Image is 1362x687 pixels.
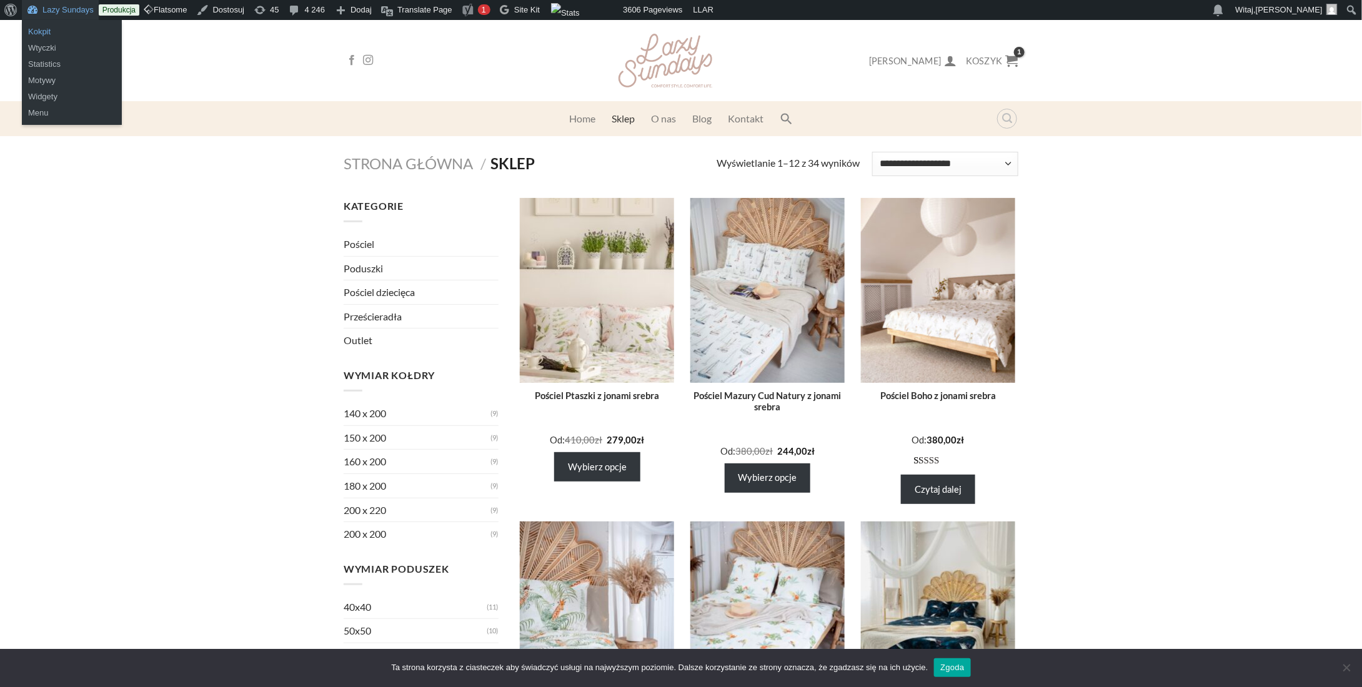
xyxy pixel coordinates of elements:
span: (9) [491,403,499,424]
span: 380,00 [735,445,773,457]
span: Kategorie [344,200,404,212]
a: Kokpit [22,24,122,40]
ul: Lazy Sundays [22,20,122,76]
span: 1 [914,452,920,466]
div: Oceniono 5.00 na 5 [914,452,963,467]
span: (9) [491,523,499,545]
span: Site Kit [514,5,540,14]
a: 40x40 [344,595,487,619]
a: Przeczytaj więcej o „Pościel Boho z jonami srebra” [901,475,975,504]
select: Zamówienie [872,152,1019,176]
a: Outlet [344,329,499,352]
a: 200 x 200 [344,522,491,546]
a: Pościel Boho z jonami srebra Pościel Boho z jonami srebra [861,198,1015,409]
span: zł [765,445,773,457]
span: zł [637,434,645,445]
img: Pościel Boho z jonami srebra [861,198,1015,383]
a: Produkcja [99,4,139,16]
span: Od: [912,434,927,445]
span: Wymiar poduszek [344,563,449,575]
p: Wyświetlanie 1–12 z 34 wyników [717,155,860,171]
span: [PERSON_NAME] [869,56,942,66]
span: Nie wyrażam zgody [1340,661,1353,674]
a: Przeczytaj więcej o „Pościel Ptaszki z jonami srebra” [554,452,640,482]
span: Wymiar kołdry [344,369,435,381]
img: Views over 48 hours. Click for more Jetpack Stats. [551,3,621,18]
span: 410,00 [565,434,602,445]
a: Follow on Facebook [347,55,357,66]
img: Lazy Sundays [619,34,712,87]
span: zł [595,434,602,445]
a: Strona główna [344,154,473,172]
span: (11) [487,596,499,618]
div: Pościel Ptaszki z jonami srebra [520,390,674,402]
a: 140 x 200 [344,402,491,425]
span: Od: [720,445,735,457]
a: Wyszukiwarka [997,109,1017,129]
span: zł [807,445,815,457]
span: (11) [487,645,499,666]
a: Menu [22,105,122,121]
a: Przeczytaj więcej o „Pościel Mazury Cud Natury z jonami srebra” [725,463,810,493]
a: Pościel Ptaszki z jonami srebra Pościel Ptaszki z jonami srebra [520,198,674,409]
span: (9) [491,500,499,521]
span: Koszyk [966,56,1003,66]
span: / [480,154,486,172]
img: Pościel Ptaszki z jonami srebra [520,198,674,383]
span: (10) [487,620,499,641]
a: 150 x 200 [344,426,491,450]
a: 60x40 [344,643,487,667]
a: Wtyczki [22,40,122,56]
span: (9) [491,451,499,472]
a: Statistics [22,56,122,72]
div: Pościel Boho z jonami srebra [861,390,1015,402]
div: Pościel Mazury Cud Natury z jonami srebra [687,390,848,412]
span: 380,00 [927,434,965,445]
a: 180 x 200 [344,474,491,498]
span: (9) [491,427,499,448]
a: [PERSON_NAME] [869,47,957,74]
ul: Lazy Sundays [22,69,122,125]
a: Poduszki [344,257,499,280]
nav: Sklep [344,155,717,173]
a: Home [570,107,596,130]
span: zł [957,434,965,445]
a: Kontakt [728,107,764,130]
a: Motywy [22,72,122,89]
a: Pościel dziecięca [344,280,499,304]
span: Ta strona korzysta z ciasteczek aby świadczyć usługi na najwyższym poziomie. Dalsze korzystanie z... [391,661,928,674]
span: Od: [550,434,565,445]
span: Oceniony na 5 na podstawie oceny klienta [914,452,963,466]
a: O nas [652,107,677,130]
a: Koszyk [966,47,1018,74]
a: Zgoda [934,658,970,677]
a: Pościel [344,232,499,256]
a: 160 x 200 [344,450,491,473]
span: 279,00 [607,434,645,445]
a: Pościel Mazury Cud Natury z jonami srebra Pościel Mazury Cud Natury z jonami srebra [687,198,848,420]
a: Search Icon Link [780,106,793,131]
a: Sklep [612,107,635,130]
a: 200 x 220 [344,498,491,522]
img: Pościel Mazury Cud Natury z jonami srebra [690,198,845,383]
span: 1 [482,5,486,14]
a: 50x50 [344,619,487,643]
a: Follow on Instagram [363,55,373,66]
span: 244,00 [777,445,815,457]
svg: Search [780,112,793,125]
a: Blog [693,107,712,130]
a: Prześcieradła [344,305,499,329]
a: Widgety [22,89,122,105]
span: [PERSON_NAME] [1256,5,1323,14]
span: (9) [491,475,499,497]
